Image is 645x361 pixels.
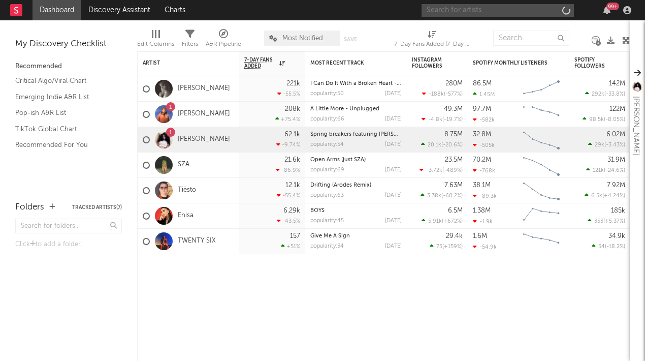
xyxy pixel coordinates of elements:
div: -89.3k [473,193,497,199]
input: Search for folders... [15,219,122,233]
div: A&R Pipeline [206,38,241,50]
div: Recommended [15,61,122,73]
span: 54 [598,244,605,250]
div: 221k [286,80,300,87]
div: Instagram Followers [412,57,447,69]
a: [PERSON_NAME] [178,135,230,144]
div: Click to add a folder. [15,238,122,251]
div: 142M [609,80,625,87]
svg: Chart title [519,229,564,254]
div: [DATE] [385,193,402,198]
div: ( ) [422,116,463,123]
span: -33.8 % [606,92,624,97]
div: 157 [290,233,300,239]
button: Save [344,37,357,42]
span: -188k [429,92,444,97]
span: -3.72k [426,168,442,173]
div: 23.5M [445,157,463,163]
span: 292k [592,92,604,97]
div: Drifting (Arodes Remix) [310,183,402,188]
span: 29k [595,142,604,148]
div: popularity: 34 [310,244,344,249]
div: [DATE] [385,91,402,97]
div: Filters [182,25,198,55]
span: +4.24 % [604,193,624,199]
div: -768k [473,167,495,174]
div: ( ) [588,218,625,224]
a: A Little More - Unplugged [310,106,379,112]
div: -1.9k [473,218,493,225]
a: Drifting (Arodes Remix) [310,183,371,188]
span: 353 [594,219,603,224]
div: 99 + [606,3,619,10]
div: Open Arms (just SZA) [310,157,402,163]
button: 99+ [603,6,610,14]
div: 31.9M [607,157,625,163]
a: Tiësto [178,186,196,195]
div: 122M [609,106,625,112]
div: 8.75M [444,131,463,138]
a: Pop-ish A&R List [15,107,112,118]
div: 7.92M [607,182,625,189]
div: 86.5M [473,80,492,87]
svg: Chart title [519,203,564,229]
div: popularity: 54 [310,142,344,147]
div: 1.38M [473,207,491,214]
span: 75 [436,244,442,250]
div: 21.6k [284,157,300,163]
span: -24.6 % [605,168,624,173]
div: BOYS [310,208,402,214]
div: 34.9k [608,233,625,239]
div: Folders [15,201,44,214]
div: ( ) [592,243,625,250]
button: Tracked Artists(7) [72,205,122,210]
a: [PERSON_NAME] [178,84,230,93]
div: -55.4 % [277,192,300,199]
span: +159 % [444,244,461,250]
div: Spring breakers featuring kesha [310,132,402,137]
svg: Chart title [519,178,564,203]
span: +5.37 % [605,219,624,224]
span: -20.6 % [443,142,461,148]
div: 29.4k [446,233,463,239]
svg: Chart title [519,127,564,153]
div: Spotify Monthly Listeners [473,60,549,66]
div: 7-Day Fans Added (7-Day Fans Added) [394,38,470,50]
div: Filters [182,38,198,50]
a: Enisa [178,212,193,220]
a: [PERSON_NAME] [178,110,230,118]
div: popularity: 69 [310,167,344,173]
div: 32.8M [473,131,491,138]
div: 7.63M [444,182,463,189]
div: 1.6M [473,233,487,239]
a: Recommended For You [15,139,112,151]
div: popularity: 66 [310,116,344,122]
span: -60.2 % [443,193,461,199]
div: 12.1k [285,182,300,189]
div: Edit Columns [137,38,174,50]
div: 1.45M [473,91,495,98]
input: Search for artists [422,4,574,17]
div: 280M [445,80,463,87]
div: -86.9 % [276,167,300,173]
div: -54.9k [473,244,497,250]
span: 5.91k [428,219,442,224]
div: [DATE] [385,218,402,224]
div: popularity: 50 [310,91,344,97]
div: [PERSON_NAME] [630,96,642,156]
div: I Can Do It With a Broken Heart - Dombresky Remix [310,81,402,86]
input: Search... [493,31,569,46]
div: ( ) [585,91,625,97]
div: A&R Pipeline [206,25,241,55]
div: [DATE] [385,142,402,147]
span: +672 % [443,219,461,224]
div: -43.5 % [277,218,300,224]
div: Spotify Followers [574,57,610,69]
span: -18.2 % [606,244,624,250]
div: ( ) [583,116,625,123]
div: popularity: 63 [310,193,344,198]
a: Give Me A Sign [310,233,350,239]
a: Emerging Indie A&R List [15,92,112,103]
div: -55.5 % [277,91,300,97]
div: 49.3M [444,106,463,112]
